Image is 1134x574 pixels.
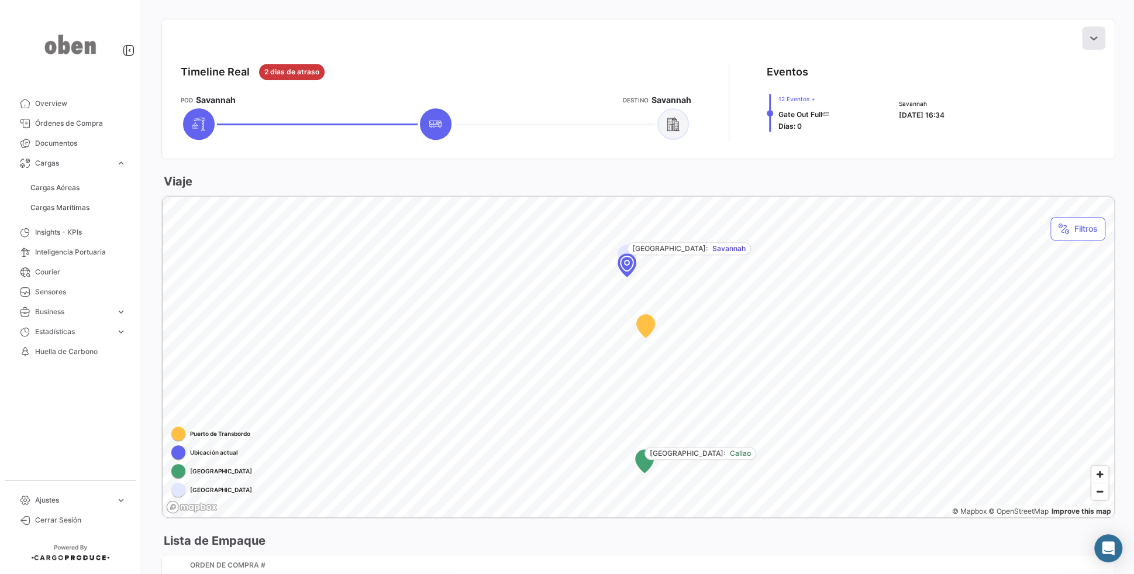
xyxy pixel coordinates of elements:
[35,158,111,169] span: Cargas
[9,262,131,282] a: Courier
[899,111,945,119] span: [DATE] 16:34
[41,14,99,75] img: oben-logo.png
[650,448,725,459] span: [GEOGRAPHIC_DATA]:
[116,326,126,337] span: expand_more
[30,202,89,213] span: Cargas Marítimas
[161,173,192,190] h3: Viaje
[899,99,945,108] span: Savannah
[35,287,126,297] span: Sensores
[1052,507,1111,515] a: Map feedback
[988,507,1049,515] a: OpenStreetMap
[181,95,193,105] app-card-info-title: POD
[35,227,126,238] span: Insights - KPIs
[730,448,751,459] span: Callao
[190,448,238,457] span: Ubicación actual
[9,242,131,262] a: Inteligencia Portuaria
[190,429,250,438] span: Puerto de Transbordo
[767,64,808,80] div: Eventos
[952,507,986,515] a: Mapbox
[116,307,126,317] span: expand_more
[166,500,218,514] a: Mapbox logo
[35,346,126,357] span: Huella de Carbono
[9,114,131,133] a: Órdenes de Compra
[652,94,691,106] span: Savannah
[35,247,126,257] span: Inteligencia Portuaria
[35,118,126,129] span: Órdenes de Compra
[618,253,636,277] div: Map marker
[26,179,131,197] a: Cargas Aéreas
[712,243,746,254] span: Savannah
[264,67,319,77] span: 2 dias de atraso
[35,326,111,337] span: Estadísticas
[9,94,131,114] a: Overview
[190,485,252,494] span: [GEOGRAPHIC_DATA]
[35,98,126,109] span: Overview
[9,342,131,362] a: Huella de Carbono
[26,199,131,216] a: Cargas Marítimas
[778,122,802,130] span: Días: 0
[1094,534,1122,562] div: Abrir Intercom Messenger
[181,64,250,80] div: Timeline Real
[778,110,822,119] span: Gate Out Full
[35,307,111,317] span: Business
[1091,466,1108,483] button: Zoom in
[116,495,126,506] span: expand_more
[623,95,649,105] app-card-info-title: Destino
[9,222,131,242] a: Insights - KPIs
[635,449,654,473] div: Map marker
[35,267,126,277] span: Courier
[163,197,1115,518] canvas: Map
[778,94,829,104] span: 12 Eventos +
[30,183,80,193] span: Cargas Aéreas
[9,282,131,302] a: Sensores
[35,138,126,149] span: Documentos
[35,495,111,506] span: Ajustes
[196,94,236,106] span: Savannah
[116,158,126,169] span: expand_more
[9,133,131,153] a: Documentos
[161,532,266,549] h3: Lista de Empaque
[190,466,252,476] span: [GEOGRAPHIC_DATA]
[1050,217,1105,240] button: Filtros
[190,560,266,570] span: Orden de Compra #
[1091,483,1108,500] button: Zoom out
[636,314,655,338] div: Map marker
[35,515,126,525] span: Cerrar Sesión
